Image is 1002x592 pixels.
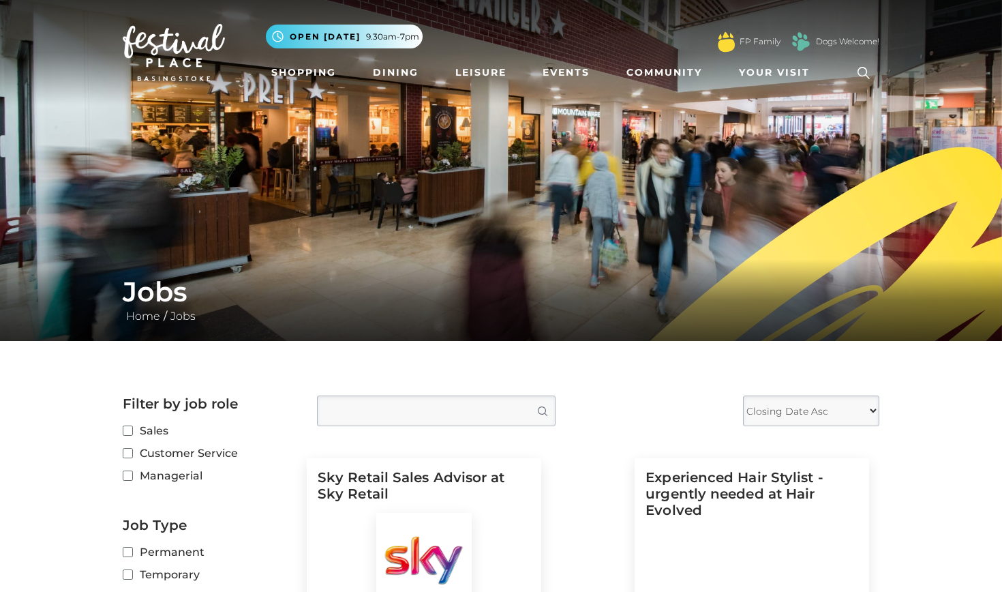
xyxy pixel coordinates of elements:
[621,60,708,85] a: Community
[318,469,530,513] h5: Sky Retail Sales Advisor at Sky Retail
[266,60,341,85] a: Shopping
[123,566,297,583] label: Temporary
[123,467,297,484] label: Managerial
[123,422,297,439] label: Sales
[646,469,858,529] h5: Experienced Hair Stylist - urgently needed at Hair Evolved
[123,396,297,412] h2: Filter by job role
[123,276,879,308] h1: Jobs
[366,31,419,43] span: 9.30am-7pm
[290,31,361,43] span: Open [DATE]
[740,35,780,48] a: FP Family
[123,445,297,462] label: Customer Service
[450,60,512,85] a: Leisure
[537,60,595,85] a: Events
[123,544,297,561] label: Permanent
[123,517,297,533] h2: Job Type
[123,310,164,323] a: Home
[123,24,225,81] img: Festival Place Logo
[816,35,879,48] a: Dogs Welcome!
[367,60,424,85] a: Dining
[167,310,199,323] a: Jobs
[733,60,822,85] a: Your Visit
[739,65,810,80] span: Your Visit
[112,276,890,325] div: /
[266,25,423,48] button: Open [DATE] 9.30am-7pm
